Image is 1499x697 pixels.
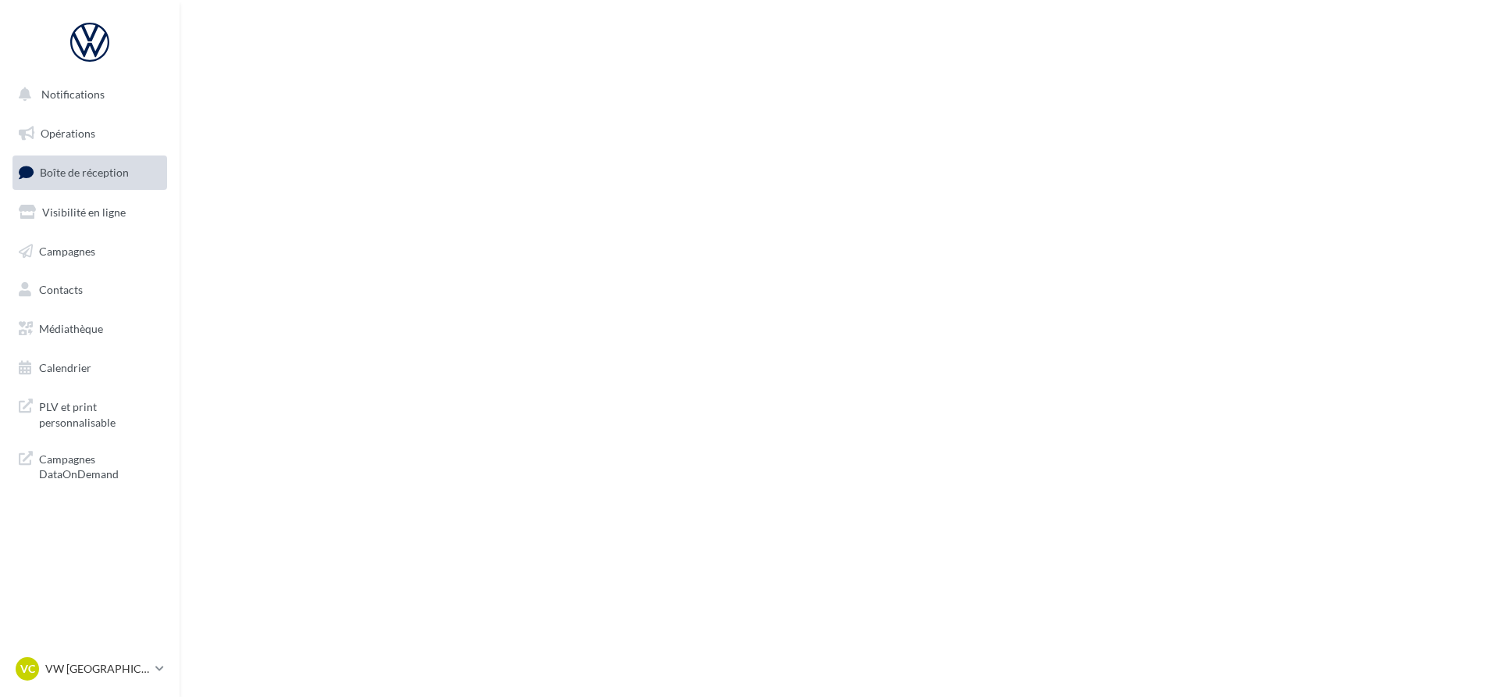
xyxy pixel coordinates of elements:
[39,322,103,335] span: Médiathèque
[40,166,129,179] span: Boîte de réception
[9,313,170,345] a: Médiathèque
[9,352,170,384] a: Calendrier
[39,361,91,374] span: Calendrier
[9,78,164,111] button: Notifications
[41,88,105,101] span: Notifications
[39,283,83,296] span: Contacts
[39,449,161,482] span: Campagnes DataOnDemand
[39,396,161,430] span: PLV et print personnalisable
[9,117,170,150] a: Opérations
[39,244,95,257] span: Campagnes
[41,127,95,140] span: Opérations
[45,661,149,677] p: VW [GEOGRAPHIC_DATA]
[9,273,170,306] a: Contacts
[9,155,170,189] a: Boîte de réception
[12,654,167,684] a: VC VW [GEOGRAPHIC_DATA]
[42,206,126,219] span: Visibilité en ligne
[9,390,170,436] a: PLV et print personnalisable
[20,661,35,677] span: VC
[9,235,170,268] a: Campagnes
[9,196,170,229] a: Visibilité en ligne
[9,442,170,488] a: Campagnes DataOnDemand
